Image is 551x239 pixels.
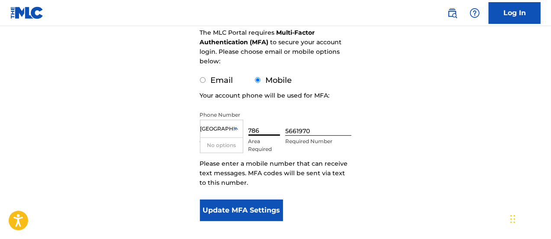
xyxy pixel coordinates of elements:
[466,4,483,22] div: Help
[508,197,551,239] iframe: Chat Widget
[266,75,292,85] label: Mobile
[200,91,330,100] p: Your account phone will be used for MFA:
[200,28,342,66] p: The MLC Portal requires to secure your account login. Please choose email or mobile options below:
[285,138,351,145] p: Required Number
[211,75,233,85] label: Email
[470,8,480,18] img: help
[200,29,315,46] strong: Multi-Factor Authentication (MFA)
[10,7,44,19] img: MLC Logo
[447,8,458,18] img: search
[248,138,280,153] p: Area Required
[444,4,461,22] a: Public Search
[489,2,541,24] a: Log In
[200,159,351,187] p: Please enter a mobile number that can receive text messages. MFA codes will be sent via text to t...
[200,138,243,153] div: No options
[510,206,516,232] div: Drag
[200,200,284,221] button: Update MFA Settings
